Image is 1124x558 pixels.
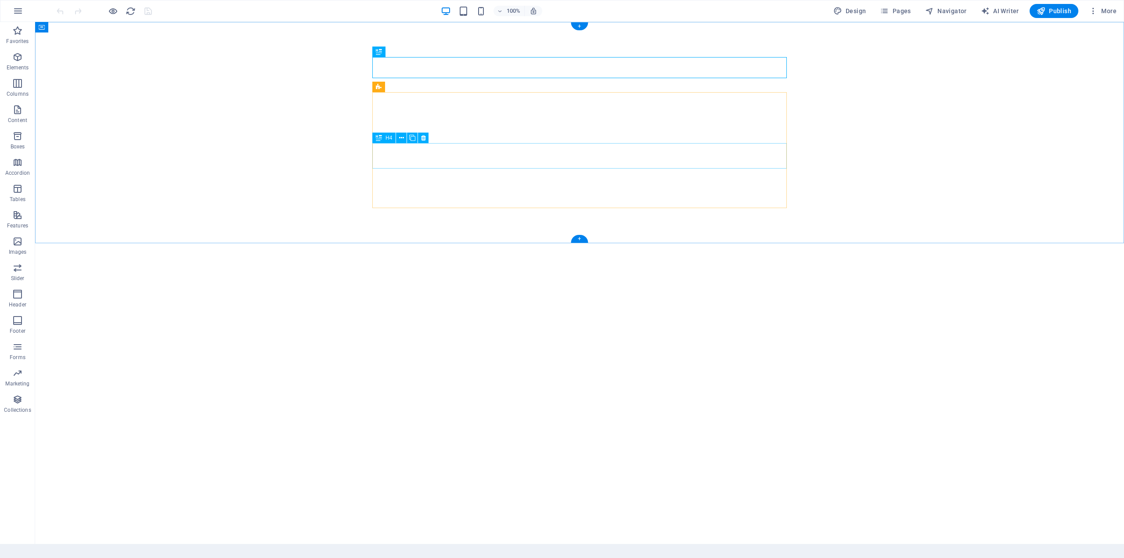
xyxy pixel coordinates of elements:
[977,4,1023,18] button: AI Writer
[5,169,30,176] p: Accordion
[8,117,27,124] p: Content
[10,354,25,361] p: Forms
[385,135,392,140] span: H4
[922,4,970,18] button: Navigator
[571,22,588,30] div: +
[1030,4,1078,18] button: Publish
[9,301,26,308] p: Header
[1085,4,1120,18] button: More
[494,6,525,16] button: 100%
[876,4,914,18] button: Pages
[10,328,25,335] p: Footer
[7,222,28,229] p: Features
[4,407,31,414] p: Collections
[126,6,136,16] i: Reload page
[571,235,588,243] div: +
[507,6,521,16] h6: 100%
[6,38,29,45] p: Favorites
[7,90,29,97] p: Columns
[10,196,25,203] p: Tables
[7,64,29,71] p: Elements
[5,380,29,387] p: Marketing
[1037,7,1071,15] span: Publish
[1089,7,1117,15] span: More
[981,7,1019,15] span: AI Writer
[880,7,911,15] span: Pages
[530,7,537,15] i: On resize automatically adjust zoom level to fit chosen device.
[830,4,870,18] button: Design
[925,7,967,15] span: Navigator
[125,6,136,16] button: reload
[11,143,25,150] p: Boxes
[833,7,866,15] span: Design
[830,4,870,18] div: Design (Ctrl+Alt+Y)
[9,248,27,256] p: Images
[108,6,118,16] button: Click here to leave preview mode and continue editing
[11,275,25,282] p: Slider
